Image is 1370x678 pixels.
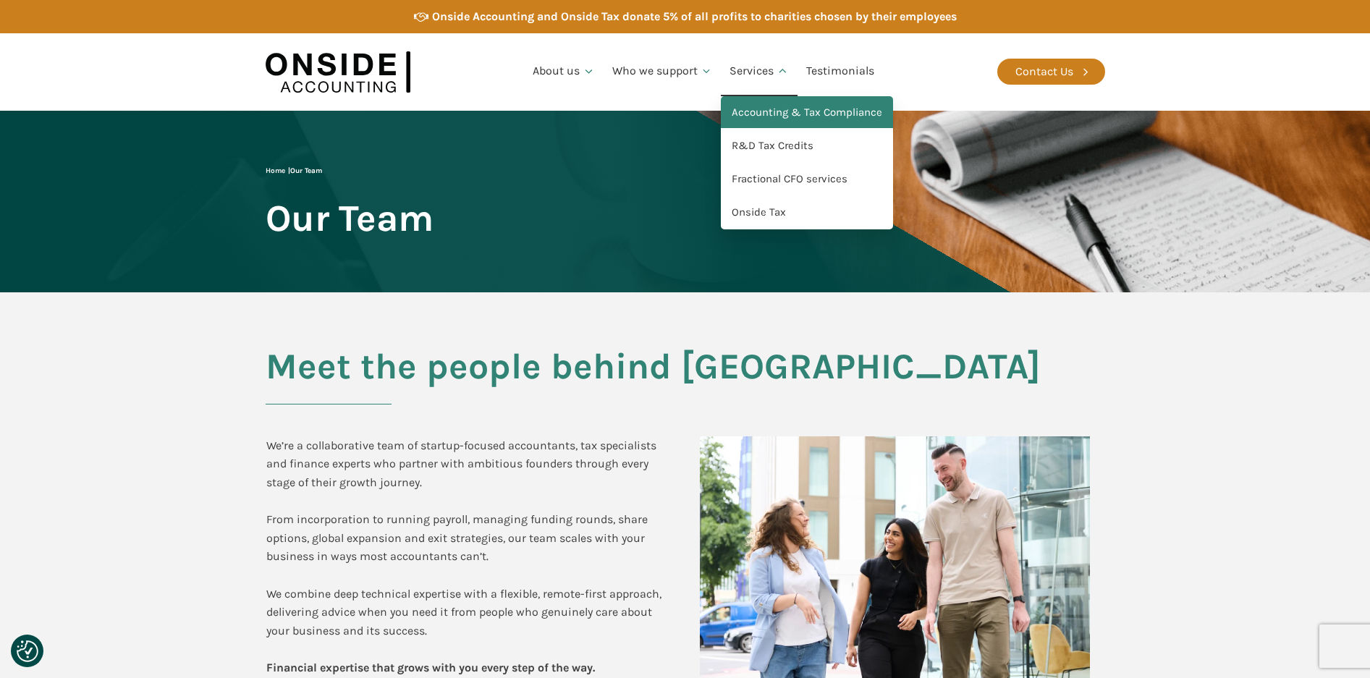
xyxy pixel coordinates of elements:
[721,163,893,196] a: Fractional CFO services
[721,196,893,229] a: Onside Tax
[17,640,38,662] img: Revisit consent button
[524,47,604,96] a: About us
[798,47,883,96] a: Testimonials
[266,166,322,175] span: |
[604,47,722,96] a: Who we support
[266,198,434,238] span: Our Team
[1015,62,1073,81] div: Contact Us
[266,436,671,677] div: We’re a collaborative team of startup-focused accountants, tax specialists and finance experts wh...
[290,166,322,175] span: Our Team
[266,44,410,100] img: Onside Accounting
[721,96,893,130] a: Accounting & Tax Compliance
[997,59,1105,85] a: Contact Us
[266,166,285,175] a: Home
[721,130,893,163] a: R&D Tax Credits
[432,7,957,26] div: Onside Accounting and Onside Tax donate 5% of all profits to charities chosen by their employees
[266,347,1105,404] h2: Meet the people behind [GEOGRAPHIC_DATA]
[721,47,798,96] a: Services
[266,661,595,674] b: Financial expertise that grows with you every step of the way.
[17,640,38,662] button: Consent Preferences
